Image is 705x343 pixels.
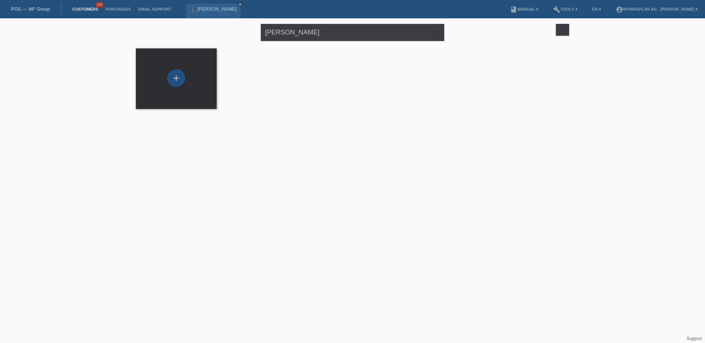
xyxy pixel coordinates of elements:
[616,6,623,13] i: account_circle
[134,7,175,11] a: Email Support
[238,3,242,6] i: close
[198,6,237,12] a: [PERSON_NAME]
[687,336,702,341] a: Support
[510,6,517,13] i: book
[549,7,581,11] a: buildTools ▾
[69,7,102,11] a: Customers
[589,7,605,11] a: EN ▾
[95,2,104,8] span: 100
[261,24,444,41] input: Search...
[612,7,701,11] a: account_circleMybikeplan AG - [PERSON_NAME] ▾
[558,25,567,33] i: filter_list
[102,7,134,11] a: Purchases
[238,2,243,7] a: close
[11,6,50,12] a: POS — MF Group
[432,28,441,37] i: close
[553,6,560,13] i: build
[167,72,185,84] div: Add customer
[506,7,542,11] a: bookManual ▾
